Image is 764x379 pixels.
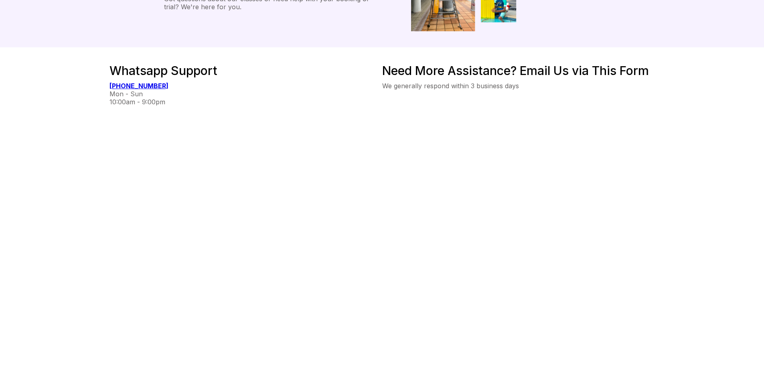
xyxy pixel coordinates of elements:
[382,82,655,90] div: We generally respond within 3 business days
[109,82,168,90] a: [PHONE_NUMBER]
[382,63,655,78] div: Need More Assistance? Email Us via This Form
[109,90,382,98] div: Mon - Sun
[382,90,655,363] iframe: Embedded Form
[109,63,382,78] div: Whatsapp Support
[109,98,382,106] div: 10:00am - 9:00pm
